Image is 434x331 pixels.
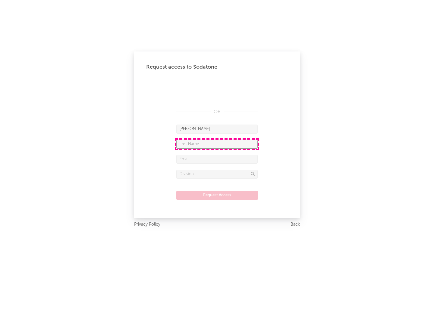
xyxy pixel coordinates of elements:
input: Email [176,155,258,164]
input: Division [176,170,258,179]
div: Request access to Sodatone [146,63,288,71]
a: Privacy Policy [134,221,160,228]
input: Last Name [176,140,258,149]
a: Back [291,221,300,228]
button: Request Access [176,191,258,200]
div: OR [176,108,258,116]
input: First Name [176,125,258,134]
